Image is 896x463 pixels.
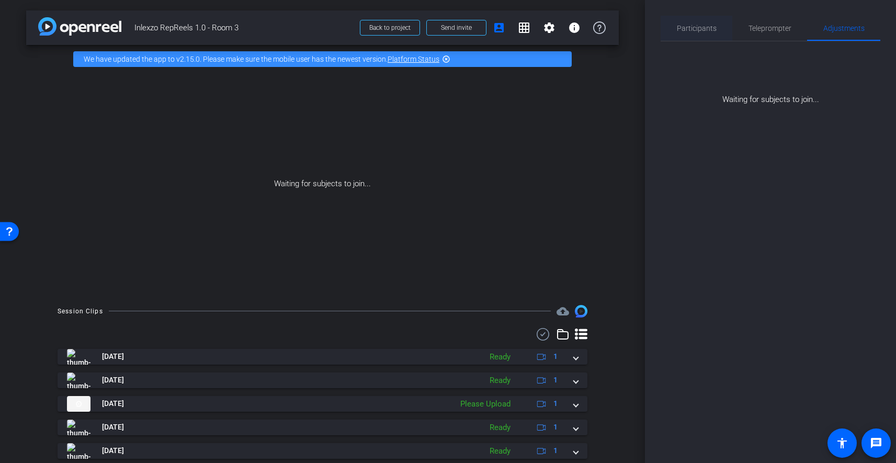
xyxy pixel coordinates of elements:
[102,351,124,362] span: [DATE]
[568,21,581,34] mat-icon: info
[441,24,472,32] span: Send invite
[67,396,90,412] img: thumb-nail
[484,445,516,457] div: Ready
[557,305,569,318] span: Destinations for your clips
[102,422,124,433] span: [DATE]
[67,443,90,459] img: thumb-nail
[677,25,717,32] span: Participants
[553,445,558,456] span: 1
[388,55,439,63] a: Platform Status
[102,445,124,456] span: [DATE]
[493,21,505,34] mat-icon: account_box
[26,73,619,295] div: Waiting for subjects to join...
[134,17,354,38] span: Inlexzo RepReels 1.0 - Room 3
[553,398,558,409] span: 1
[67,349,90,365] img: thumb-nail
[870,437,882,449] mat-icon: message
[58,306,103,317] div: Session Clips
[661,41,880,106] div: Waiting for subjects to join...
[360,20,420,36] button: Back to project
[442,55,450,63] mat-icon: highlight_off
[102,375,124,386] span: [DATE]
[58,349,587,365] mat-expansion-panel-header: thumb-nail[DATE]Ready1
[823,25,865,32] span: Adjustments
[748,25,791,32] span: Teleprompter
[58,443,587,459] mat-expansion-panel-header: thumb-nail[DATE]Ready1
[58,420,587,435] mat-expansion-panel-header: thumb-nail[DATE]Ready1
[58,372,587,388] mat-expansion-panel-header: thumb-nail[DATE]Ready1
[455,398,516,410] div: Please Upload
[484,375,516,387] div: Ready
[369,24,411,31] span: Back to project
[484,351,516,363] div: Ready
[553,422,558,433] span: 1
[38,17,121,36] img: app-logo
[73,51,572,67] div: We have updated the app to v2.15.0. Please make sure the mobile user has the newest version.
[543,21,555,34] mat-icon: settings
[58,396,587,412] mat-expansion-panel-header: thumb-nail[DATE]Please Upload1
[67,420,90,435] img: thumb-nail
[836,437,848,449] mat-icon: accessibility
[102,398,124,409] span: [DATE]
[575,305,587,318] img: Session clips
[553,351,558,362] span: 1
[67,372,90,388] img: thumb-nail
[484,422,516,434] div: Ready
[553,375,558,386] span: 1
[557,305,569,318] mat-icon: cloud_upload
[426,20,486,36] button: Send invite
[518,21,530,34] mat-icon: grid_on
